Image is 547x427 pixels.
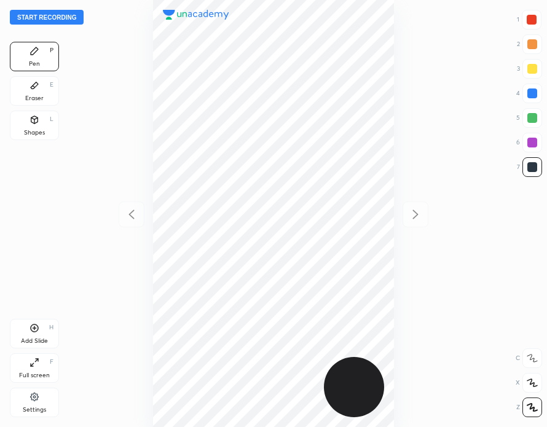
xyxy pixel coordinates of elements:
div: E [50,82,53,88]
div: C [516,348,542,368]
div: Settings [23,407,46,413]
div: 4 [516,84,542,103]
div: H [49,324,53,331]
div: F [50,359,53,365]
div: P [50,47,53,53]
button: Start recording [10,10,84,25]
div: X [516,373,542,393]
div: 3 [517,59,542,79]
div: Eraser [25,95,44,101]
div: 2 [517,34,542,54]
div: L [50,116,53,122]
div: Z [516,398,542,417]
div: 7 [517,157,542,177]
div: Shapes [24,130,45,136]
img: logo.38c385cc.svg [163,10,229,20]
div: Full screen [19,372,50,378]
div: 5 [516,108,542,128]
div: Pen [29,61,40,67]
div: 6 [516,133,542,152]
div: Add Slide [21,338,48,344]
div: 1 [517,10,541,29]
